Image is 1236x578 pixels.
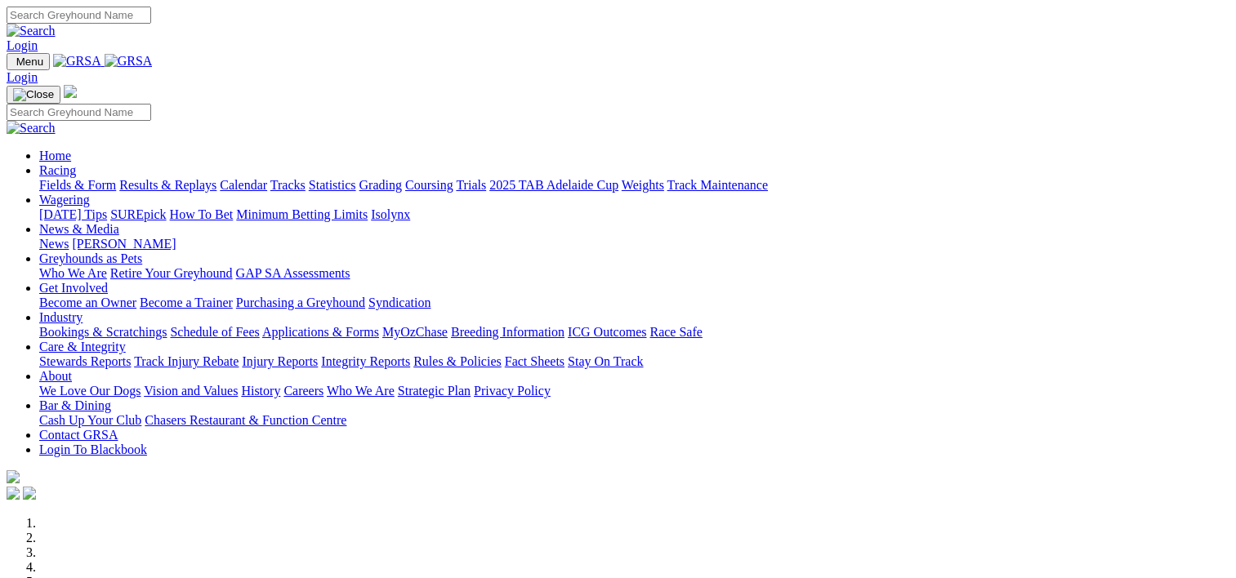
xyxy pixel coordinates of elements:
[398,384,471,398] a: Strategic Plan
[568,354,643,368] a: Stay On Track
[413,354,502,368] a: Rules & Policies
[13,88,54,101] img: Close
[309,178,356,192] a: Statistics
[327,384,395,398] a: Who We Are
[242,354,318,368] a: Injury Reports
[39,413,141,427] a: Cash Up Your Club
[64,85,77,98] img: logo-grsa-white.png
[105,54,153,69] img: GRSA
[39,207,107,221] a: [DATE] Tips
[568,325,646,339] a: ICG Outcomes
[7,24,56,38] img: Search
[283,384,324,398] a: Careers
[39,149,71,162] a: Home
[7,470,20,483] img: logo-grsa-white.png
[39,325,1229,340] div: Industry
[39,442,147,456] a: Login To Blackbook
[110,266,233,280] a: Retire Your Greyhound
[474,384,551,398] a: Privacy Policy
[7,70,38,84] a: Login
[39,413,1229,428] div: Bar & Dining
[236,266,350,280] a: GAP SA Assessments
[39,237,69,251] a: News
[7,487,20,500] img: facebook.svg
[170,325,259,339] a: Schedule of Fees
[241,384,280,398] a: History
[451,325,564,339] a: Breeding Information
[7,121,56,136] img: Search
[262,325,379,339] a: Applications & Forms
[667,178,768,192] a: Track Maintenance
[110,207,166,221] a: SUREpick
[140,296,233,309] a: Become a Trainer
[39,178,116,192] a: Fields & Form
[39,178,1229,193] div: Racing
[39,207,1229,222] div: Wagering
[39,251,142,265] a: Greyhounds as Pets
[119,178,216,192] a: Results & Replays
[39,310,83,324] a: Industry
[39,325,167,339] a: Bookings & Scratchings
[39,193,90,207] a: Wagering
[39,354,131,368] a: Stewards Reports
[371,207,410,221] a: Isolynx
[39,428,118,442] a: Contact GRSA
[39,384,141,398] a: We Love Our Dogs
[7,7,151,24] input: Search
[39,222,119,236] a: News & Media
[39,354,1229,369] div: Care & Integrity
[270,178,306,192] a: Tracks
[236,207,368,221] a: Minimum Betting Limits
[7,53,50,70] button: Toggle navigation
[39,296,136,309] a: Become an Owner
[72,237,176,251] a: [PERSON_NAME]
[622,178,664,192] a: Weights
[405,178,453,192] a: Coursing
[505,354,564,368] a: Fact Sheets
[489,178,618,192] a: 2025 TAB Adelaide Cup
[39,237,1229,251] div: News & Media
[649,325,702,339] a: Race Safe
[368,296,431,309] a: Syndication
[170,207,234,221] a: How To Bet
[321,354,410,368] a: Integrity Reports
[53,54,101,69] img: GRSA
[382,325,448,339] a: MyOzChase
[39,281,108,295] a: Get Involved
[39,340,126,353] a: Care & Integrity
[145,413,346,427] a: Chasers Restaurant & Function Centre
[39,266,1229,281] div: Greyhounds as Pets
[7,86,60,104] button: Toggle navigation
[236,296,365,309] a: Purchasing a Greyhound
[39,398,111,412] a: Bar & Dining
[456,178,486,192] a: Trials
[39,266,107,280] a: Who We Are
[16,56,43,68] span: Menu
[39,384,1229,398] div: About
[39,163,76,177] a: Racing
[144,384,238,398] a: Vision and Values
[39,369,72,383] a: About
[359,178,402,192] a: Grading
[220,178,267,192] a: Calendar
[39,296,1229,310] div: Get Involved
[23,487,36,500] img: twitter.svg
[7,38,38,52] a: Login
[7,104,151,121] input: Search
[134,354,239,368] a: Track Injury Rebate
